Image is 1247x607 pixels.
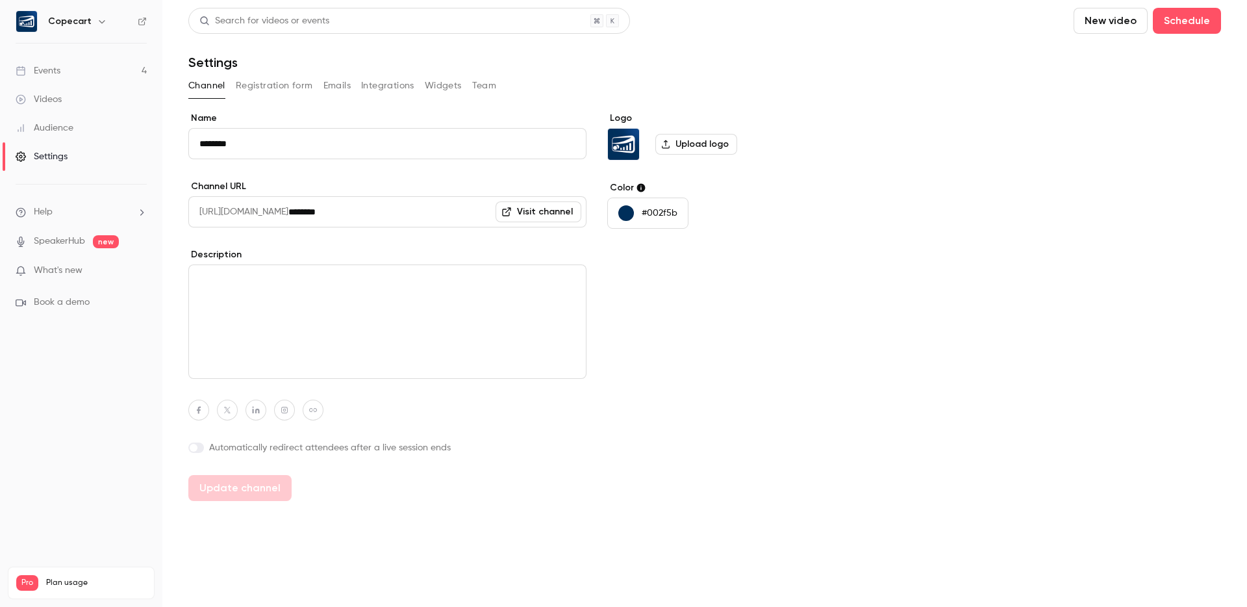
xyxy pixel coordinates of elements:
p: #002f5b [642,207,677,220]
span: What's new [34,264,82,278]
label: Color [607,181,807,194]
a: Visit channel [496,201,581,222]
button: Emails [323,75,351,96]
button: Registration form [236,75,313,96]
label: Channel URL [188,180,586,193]
h6: Copecart [48,15,92,28]
img: Copecart [608,129,639,160]
label: Upload logo [655,134,737,155]
button: Integrations [361,75,414,96]
div: Settings [16,150,68,163]
label: Description [188,248,586,261]
div: Search for videos or events [199,14,329,28]
span: [URL][DOMAIN_NAME] [188,196,288,227]
span: Help [34,205,53,219]
span: Plan usage [46,578,146,588]
h1: Settings [188,55,238,70]
img: Copecart [16,11,37,32]
button: #002f5b [607,198,688,229]
span: Pro [16,575,38,591]
div: Audience [16,122,73,135]
a: SpeakerHub [34,235,85,248]
button: Team [472,75,497,96]
span: new [93,235,119,248]
label: Logo [607,112,807,125]
li: help-dropdown-opener [16,205,147,219]
section: Logo [607,112,807,161]
button: Widgets [425,75,462,96]
button: Channel [188,75,225,96]
button: New video [1074,8,1148,34]
button: Schedule [1153,8,1221,34]
div: Videos [16,93,62,106]
span: Book a demo [34,296,90,309]
div: Events [16,64,60,77]
label: Name [188,112,586,125]
label: Automatically redirect attendees after a live session ends [188,441,586,454]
